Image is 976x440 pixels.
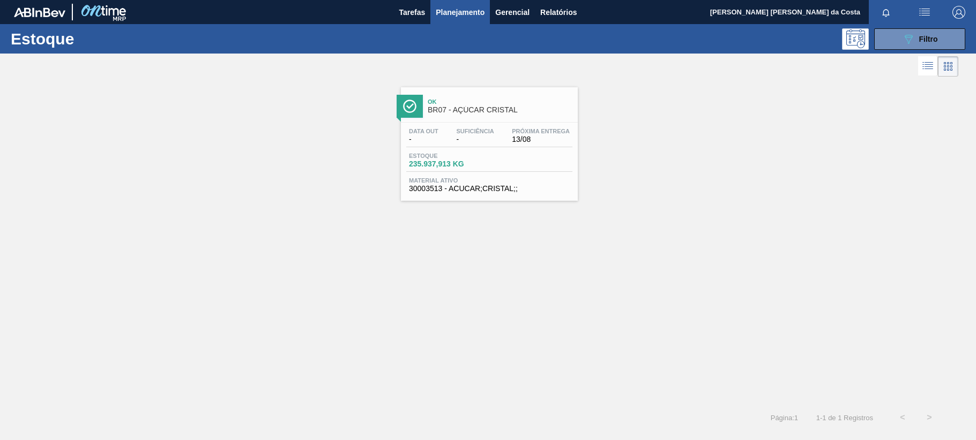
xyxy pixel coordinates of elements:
button: Notificações [869,5,903,20]
div: Visão em Cards [938,56,958,77]
div: Visão em Lista [918,56,938,77]
span: Estoque [409,153,484,159]
img: Logout [952,6,965,19]
span: Próxima Entrega [512,128,570,134]
span: - [409,135,438,143]
span: Planejamento [436,6,485,19]
span: Relatórios [540,6,577,19]
span: 30003513 - ACUCAR;CRISTAL;; [409,185,570,193]
span: Data out [409,128,438,134]
span: Suficiência [456,128,494,134]
img: TNhmsLtSVTkK8tSr43FrP2fwEKptu5GPRR3wAAAABJRU5ErkJggg== [14,7,65,17]
a: ÍconeOkBR07 - AÇÚCAR CRISTALData out-Suficiência-Próxima Entrega13/08Estoque235.937,913 KGMateria... [393,79,583,201]
span: Página : 1 [771,414,798,422]
img: userActions [918,6,931,19]
span: Ok [428,98,572,105]
span: Tarefas [399,6,425,19]
span: 13/08 [512,135,570,143]
span: Material ativo [409,177,570,184]
button: < [889,404,916,431]
div: Pogramando: nenhum usuário selecionado [842,28,869,50]
img: Ícone [403,100,416,113]
span: 235.937,913 KG [409,160,484,168]
h1: Estoque [11,33,169,45]
span: Filtro [919,35,938,43]
span: Gerencial [495,6,530,19]
button: Filtro [874,28,965,50]
span: BR07 - AÇÚCAR CRISTAL [428,106,572,114]
span: 1 - 1 de 1 Registros [814,414,873,422]
button: > [916,404,943,431]
span: - [456,135,494,143]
